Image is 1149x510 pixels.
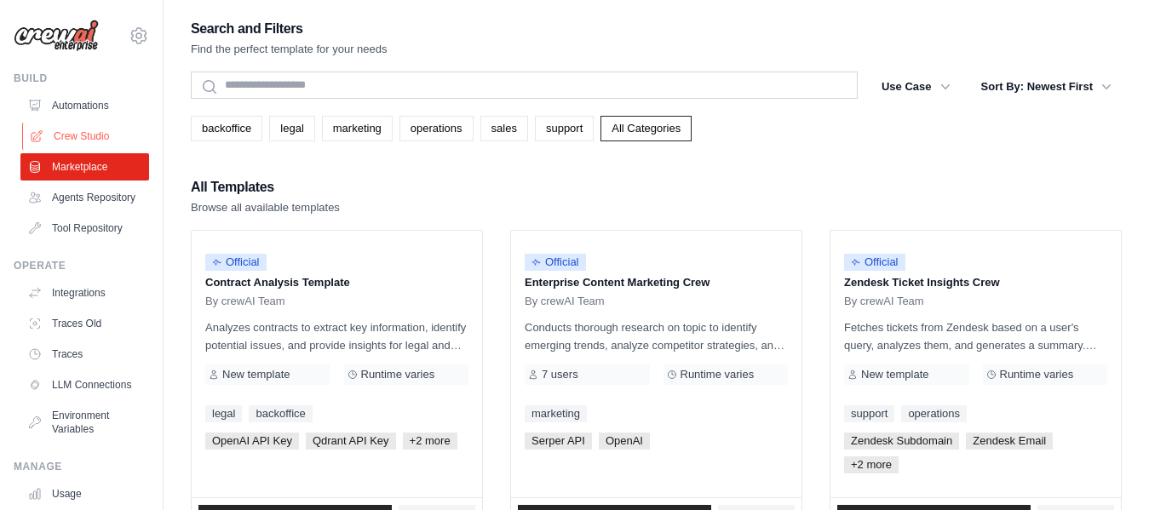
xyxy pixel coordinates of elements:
[205,254,267,271] span: Official
[269,116,314,141] a: legal
[844,295,924,308] span: By crewAI Team
[844,405,894,422] a: support
[14,20,99,52] img: Logo
[322,116,393,141] a: marketing
[205,318,468,354] p: Analyzes contracts to extract key information, identify potential issues, and provide insights fo...
[844,456,899,473] span: +2 more
[535,116,594,141] a: support
[480,116,528,141] a: sales
[222,368,290,381] span: New template
[971,72,1122,102] button: Sort By: Newest First
[20,402,149,443] a: Environment Variables
[22,123,151,150] a: Crew Studio
[20,92,149,119] a: Automations
[525,274,788,291] p: Enterprise Content Marketing Crew
[306,433,396,450] span: Qdrant API Key
[966,433,1053,450] span: Zendesk Email
[205,405,242,422] a: legal
[205,274,468,291] p: Contract Analysis Template
[14,72,149,85] div: Build
[20,341,149,368] a: Traces
[191,41,388,58] p: Find the perfect template for your needs
[361,368,435,381] span: Runtime varies
[525,254,586,271] span: Official
[205,295,285,308] span: By crewAI Team
[525,433,592,450] span: Serper API
[403,433,457,450] span: +2 more
[191,17,388,41] h2: Search and Filters
[844,318,1107,354] p: Fetches tickets from Zendesk based on a user's query, analyzes them, and generates a summary. Out...
[525,318,788,354] p: Conducts thorough research on topic to identify emerging trends, analyze competitor strategies, a...
[871,72,961,102] button: Use Case
[844,433,959,450] span: Zendesk Subdomain
[20,371,149,398] a: LLM Connections
[600,116,692,141] a: All Categories
[525,295,605,308] span: By crewAI Team
[20,310,149,337] a: Traces Old
[20,153,149,181] a: Marketplace
[542,368,578,381] span: 7 users
[844,254,905,271] span: Official
[681,368,755,381] span: Runtime varies
[249,405,312,422] a: backoffice
[901,405,967,422] a: operations
[861,368,928,381] span: New template
[14,259,149,272] div: Operate
[191,116,262,141] a: backoffice
[20,480,149,507] a: Usage
[599,433,650,450] span: OpenAI
[1000,368,1074,381] span: Runtime varies
[205,433,299,450] span: OpenAI API Key
[20,215,149,242] a: Tool Repository
[14,460,149,473] div: Manage
[191,175,340,199] h2: All Templates
[191,199,340,216] p: Browse all available templates
[20,184,149,211] a: Agents Repository
[844,274,1107,291] p: Zendesk Ticket Insights Crew
[20,279,149,307] a: Integrations
[399,116,474,141] a: operations
[525,405,587,422] a: marketing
